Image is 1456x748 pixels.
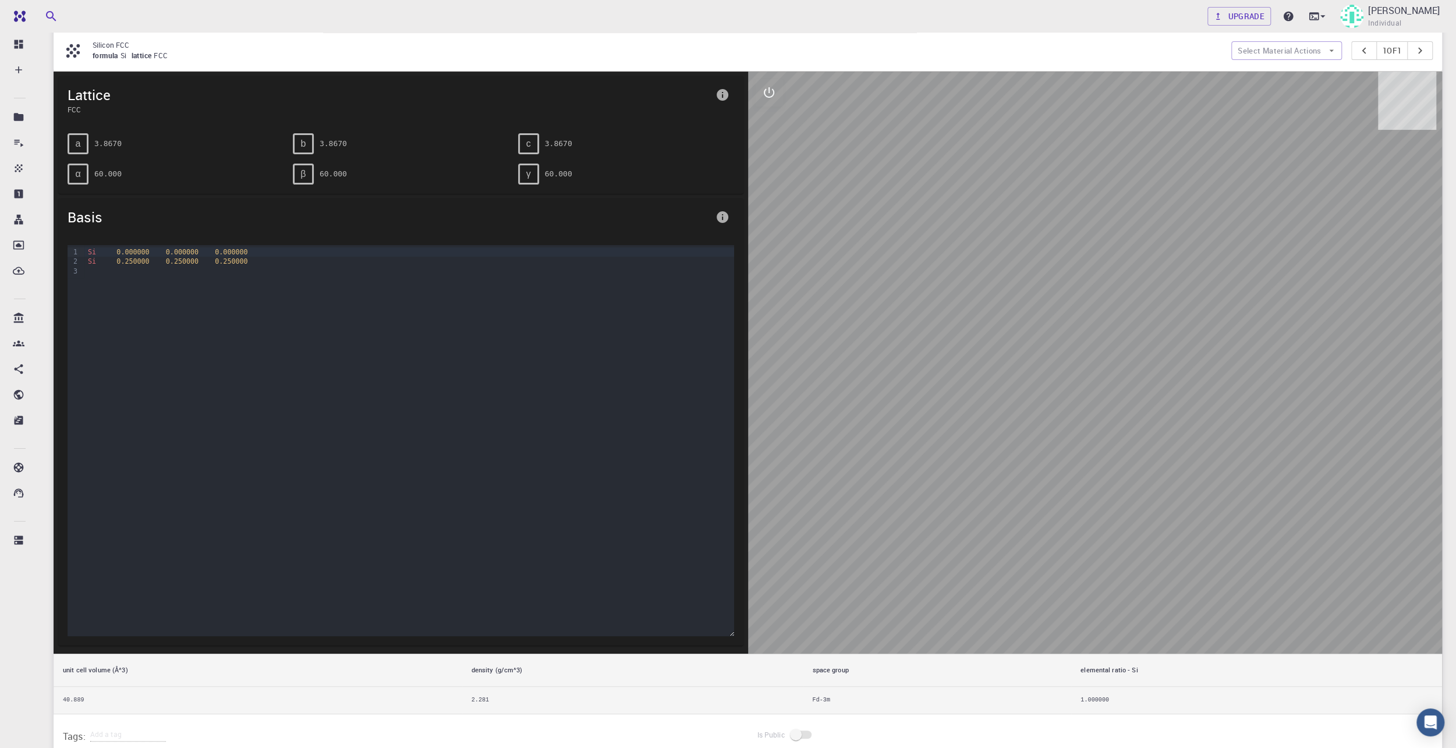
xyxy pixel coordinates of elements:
[166,257,199,265] span: 0.250000
[75,169,80,179] span: α
[88,257,96,265] span: Si
[300,139,306,149] span: b
[63,724,90,745] h6: Tags:
[462,654,803,687] th: density (g/cm^3)
[1368,3,1440,17] p: [PERSON_NAME]
[116,257,149,265] span: 0.250000
[132,51,154,60] span: lattice
[116,248,149,256] span: 0.000000
[1340,5,1363,28] img: Oskar Nowak
[94,133,122,154] pre: 3.8670
[803,686,1071,714] td: Fd-3m
[320,164,347,184] pre: 60.000
[9,10,26,22] img: logo
[1376,41,1408,60] button: 1of1
[711,83,734,107] button: info
[1207,7,1271,26] a: Upgrade
[68,257,79,266] div: 2
[68,247,79,257] div: 1
[93,51,121,60] span: formula
[68,267,79,276] div: 3
[68,104,711,115] span: FCC
[154,51,172,60] span: FCC
[215,248,247,256] span: 0.000000
[88,248,96,256] span: Si
[76,139,81,149] span: a
[68,208,711,226] span: Basis
[1071,654,1442,687] th: elemental ratio - Si
[526,139,531,149] span: c
[545,164,572,184] pre: 60.000
[711,205,734,229] button: info
[90,726,166,742] input: Add a tag
[1351,41,1433,60] div: pager
[1071,686,1442,714] td: 1.000000
[320,133,347,154] pre: 3.8670
[22,8,70,19] span: Wsparcie
[94,164,122,184] pre: 60.000
[300,169,306,179] span: β
[757,729,785,740] span: Is Public
[1231,41,1342,60] button: Select Material Actions
[462,686,803,714] td: 2.281
[526,169,531,179] span: γ
[803,654,1071,687] th: space group
[1368,17,1401,29] span: Individual
[166,248,199,256] span: 0.000000
[54,686,462,714] td: 40.889
[93,40,1222,50] p: Silicon FCC
[68,86,711,104] span: Lattice
[545,133,572,154] pre: 3.8670
[54,654,462,687] th: unit cell volume (Å^3)
[121,51,132,60] span: Si
[215,257,247,265] span: 0.250000
[1416,708,1444,736] div: Open Intercom Messenger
